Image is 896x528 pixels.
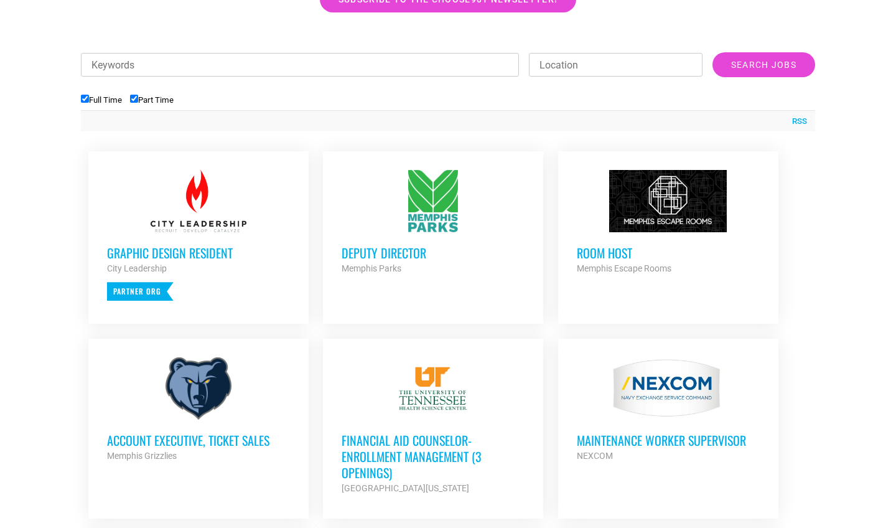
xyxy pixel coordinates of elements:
h3: Financial Aid Counselor-Enrollment Management (3 Openings) [342,432,525,481]
input: Location [529,53,702,77]
a: MAINTENANCE WORKER SUPERVISOR NEXCOM [558,339,778,482]
input: Search Jobs [712,52,815,77]
a: Deputy Director Memphis Parks [323,151,543,295]
a: Account Executive, Ticket Sales Memphis Grizzlies [88,339,309,482]
a: Room Host Memphis Escape Rooms [558,151,778,295]
strong: [GEOGRAPHIC_DATA][US_STATE] [342,483,469,493]
h3: MAINTENANCE WORKER SUPERVISOR [577,432,760,448]
input: Part Time [130,95,138,103]
h3: Room Host [577,245,760,261]
a: Graphic Design Resident City Leadership Partner Org [88,151,309,319]
strong: Memphis Grizzlies [107,451,177,461]
a: RSS [786,115,807,128]
h3: Deputy Director [342,245,525,261]
label: Full Time [81,95,122,105]
h3: Account Executive, Ticket Sales [107,432,290,448]
a: Financial Aid Counselor-Enrollment Management (3 Openings) [GEOGRAPHIC_DATA][US_STATE] [323,339,543,514]
input: Full Time [81,95,89,103]
strong: NEXCOM [577,451,613,461]
strong: Memphis Parks [342,263,401,273]
h3: Graphic Design Resident [107,245,290,261]
p: Partner Org [107,282,174,301]
strong: City Leadership [107,263,167,273]
input: Keywords [81,53,519,77]
label: Part Time [130,95,174,105]
strong: Memphis Escape Rooms [577,263,671,273]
